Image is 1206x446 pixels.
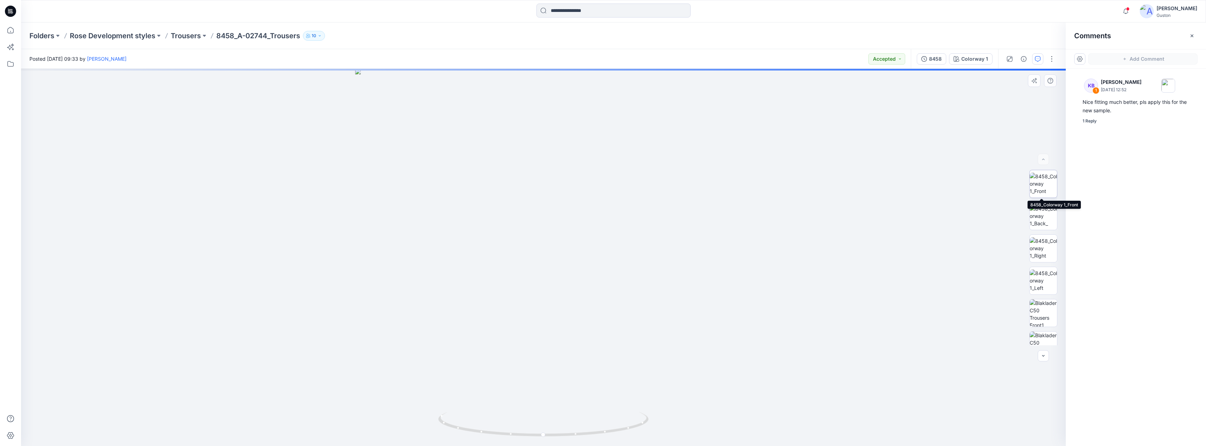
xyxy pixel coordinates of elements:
[917,53,946,65] button: 8458
[1092,87,1099,94] div: 1
[1018,53,1029,65] button: Details
[303,31,325,41] button: 10
[171,31,201,41] a: Trousers
[1030,173,1057,195] img: 8458_Colorway 1_Front
[949,53,992,65] button: Colorway 1
[1074,32,1111,40] h2: Comments
[1084,79,1098,93] div: KB
[1030,299,1057,327] img: Blaklader C50 Trousers Front1
[312,32,316,40] p: 10
[29,31,54,41] a: Folders
[1140,4,1154,18] img: avatar
[1030,205,1057,227] img: 8458_Colorway 1_Back_
[1083,118,1097,125] div: 1 Reply
[1088,53,1198,65] button: Add Comment
[70,31,155,41] a: Rose Development styles
[1030,332,1057,359] img: Blaklader C50 Trousers Back1
[1083,98,1189,115] div: Nice fitting much better, pls apply this for the new sample.
[1157,13,1197,18] div: Guston
[1101,86,1141,93] p: [DATE] 12:52
[961,55,988,63] div: Colorway 1
[1030,269,1057,292] img: 8458_Colorway 1_Left
[929,55,942,63] div: 8458
[216,31,300,41] p: 8458_A-02744_Trousers
[1101,78,1141,86] p: [PERSON_NAME]
[29,55,127,62] span: Posted [DATE] 09:33 by
[1030,237,1057,259] img: 8458_Colorway 1_Right
[87,56,127,62] a: [PERSON_NAME]
[1157,4,1197,13] div: [PERSON_NAME]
